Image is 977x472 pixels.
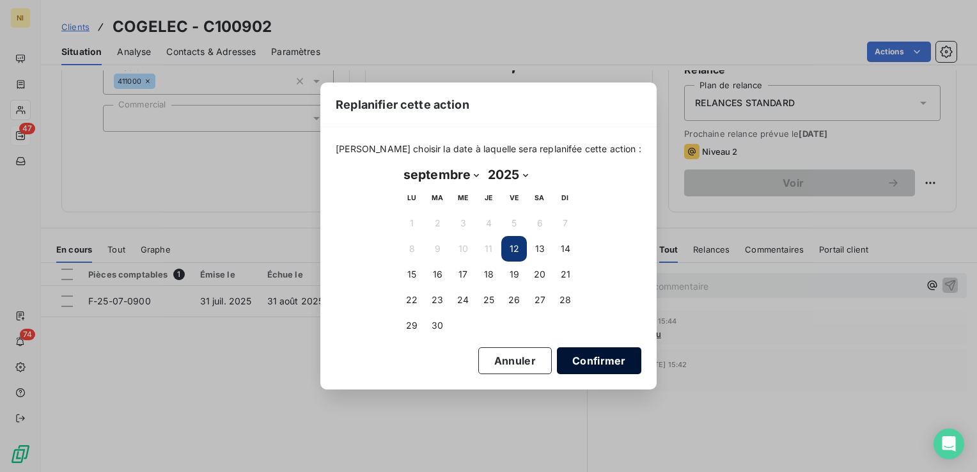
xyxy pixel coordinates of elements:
[425,185,450,210] th: mardi
[501,262,527,287] button: 19
[399,236,425,262] button: 8
[478,347,552,374] button: Annuler
[527,236,552,262] button: 13
[425,210,450,236] button: 2
[450,210,476,236] button: 3
[336,96,469,113] span: Replanifier cette action
[501,287,527,313] button: 26
[425,262,450,287] button: 16
[476,236,501,262] button: 11
[399,185,425,210] th: lundi
[450,287,476,313] button: 24
[527,262,552,287] button: 20
[476,287,501,313] button: 25
[552,287,578,313] button: 28
[425,313,450,338] button: 30
[552,262,578,287] button: 21
[399,287,425,313] button: 22
[476,185,501,210] th: jeudi
[476,210,501,236] button: 4
[450,185,476,210] th: mercredi
[501,210,527,236] button: 5
[552,185,578,210] th: dimanche
[399,313,425,338] button: 29
[399,262,425,287] button: 15
[476,262,501,287] button: 18
[425,287,450,313] button: 23
[527,185,552,210] th: samedi
[934,429,964,459] div: Open Intercom Messenger
[527,210,552,236] button: 6
[552,210,578,236] button: 7
[501,185,527,210] th: vendredi
[425,236,450,262] button: 9
[336,143,641,155] span: [PERSON_NAME] choisir la date à laquelle sera replanifée cette action :
[527,287,552,313] button: 27
[450,262,476,287] button: 17
[557,347,641,374] button: Confirmer
[450,236,476,262] button: 10
[399,210,425,236] button: 1
[501,236,527,262] button: 12
[552,236,578,262] button: 14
